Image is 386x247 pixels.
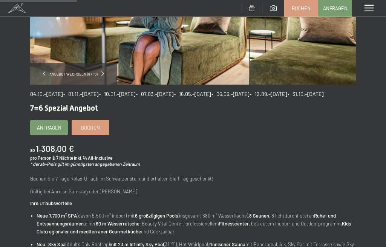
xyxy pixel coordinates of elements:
[30,161,140,167] em: * der ab-Preis gilt im günstigsten angegebenen Zeitraum
[30,175,356,183] p: Buchen Sie 7 Tage Relax-Urlaub im Schwarzenstein und erhalten Sie 1 Tag geschenkt!
[72,120,109,135] a: Buchen
[30,147,35,153] span: ab
[136,91,173,97] span: • 07.03.–[DATE]
[319,0,352,16] a: Anfragen
[250,91,287,97] span: • 12.09.–[DATE]
[46,71,101,77] span: Angebot wechseln (9 / 16)
[36,143,74,154] b: 1.308,00 €
[288,91,323,97] span: • 31.10.–[DATE]
[37,124,61,131] span: Anfragen
[30,155,55,161] span: pro Person &
[37,212,356,235] li: (davon 5.500 m² indoor) mit (insgesamt 680 m² Wasserfläche), , 8 lichtdurchfluteten einer , Beaut...
[323,5,348,12] span: Anfragen
[135,213,178,219] strong: 6 großzügigen Pools
[174,91,211,97] span: • 16.05.–[DATE]
[292,5,311,12] span: Buchen
[31,120,67,135] a: Anfragen
[99,91,135,97] span: • 10.01.–[DATE]
[81,124,100,131] span: Buchen
[219,221,249,227] strong: Fitnesscenter
[285,0,318,16] a: Buchen
[74,155,112,161] span: inkl. ¾ All-Inclusive
[249,213,269,219] strong: 8 Saunen
[30,200,72,206] strong: Ihre Urlaubsvorteile
[96,221,139,227] strong: 60 m Wasserrutsche
[63,91,98,97] span: • 01.11.–[DATE]
[47,228,141,235] strong: regionaler und mediterraner Gourmetküche
[56,155,73,161] span: 7 Nächte
[30,91,63,97] span: 04.10.–[DATE]
[30,188,356,196] p: Gültig bei Anreise Samstag oder [PERSON_NAME].
[37,213,77,219] strong: Neue 7.700 m² SPA
[30,103,98,113] span: 7=6 Spezial Angebot
[211,91,249,97] span: • 06.06.–[DATE]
